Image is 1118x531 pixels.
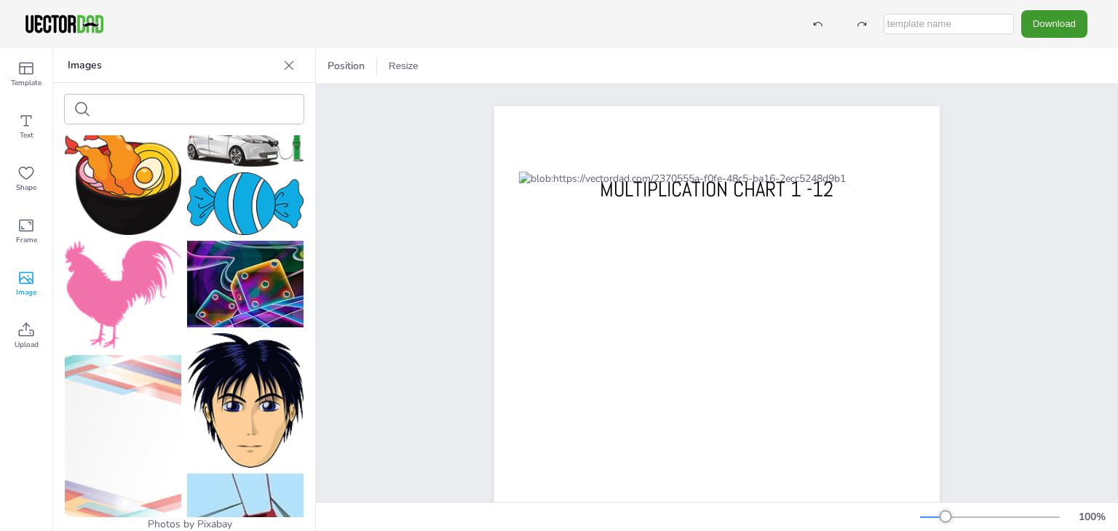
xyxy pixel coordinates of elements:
[16,234,37,246] span: Frame
[187,172,304,234] img: candy-6887678_150.png
[197,517,232,531] a: Pixabay
[11,77,41,89] span: Template
[884,14,1014,34] input: template name
[23,13,106,35] img: VectorDad-1.png
[1021,10,1087,37] button: Download
[68,48,277,83] p: Images
[53,517,315,531] div: Photos by
[187,333,304,468] img: boy-38262_150.png
[16,182,36,193] span: Shape
[16,287,36,298] span: Image
[187,118,304,167] img: car-3321668_150.png
[15,339,39,351] span: Upload
[20,129,33,141] span: Text
[600,176,833,203] span: MULTIPLICATION CHART 1 -12
[65,355,181,516] img: background-1829559_150.png
[325,59,368,73] span: Position
[65,241,181,349] img: cock-1893885_150.png
[383,55,424,78] button: Resize
[65,118,181,235] img: noodle-3899206_150.png
[1074,510,1109,524] div: 100 %
[187,241,304,327] img: given-67935_150.jpg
